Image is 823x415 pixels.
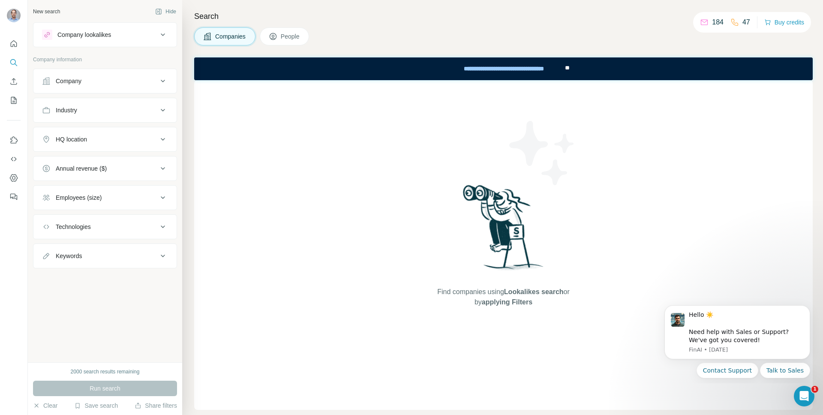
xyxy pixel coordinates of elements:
p: 184 [712,17,724,27]
button: Employees (size) [33,187,177,208]
iframe: Intercom notifications message [652,298,823,383]
h4: Search [194,10,813,22]
div: Company lookalikes [57,30,111,39]
button: Use Surfe on LinkedIn [7,132,21,148]
button: Feedback [7,189,21,204]
div: Annual revenue ($) [56,164,107,173]
button: Keywords [33,246,177,266]
span: Companies [215,32,246,41]
div: Keywords [56,252,82,260]
div: 2000 search results remaining [71,368,140,376]
p: 47 [742,17,750,27]
img: Surfe Illustration - Woman searching with binoculars [459,183,548,278]
button: Company [33,71,177,91]
div: New search [33,8,60,15]
img: Avatar [7,9,21,22]
button: Save search [74,401,118,410]
button: Enrich CSV [7,74,21,89]
span: applying Filters [482,298,532,306]
img: Surfe Illustration - Stars [504,114,581,192]
button: HQ location [33,129,177,150]
p: Company information [33,56,177,63]
div: Employees (size) [56,193,102,202]
iframe: Banner [194,57,813,80]
iframe: Intercom live chat [794,386,814,406]
button: Clear [33,401,57,410]
button: Share filters [135,401,177,410]
button: Buy credits [764,16,804,28]
button: Quick start [7,36,21,51]
button: Company lookalikes [33,24,177,45]
button: Technologies [33,217,177,237]
button: Annual revenue ($) [33,158,177,179]
div: Technologies [56,223,91,231]
button: Hide [149,5,182,18]
div: Industry [56,106,77,114]
span: Lookalikes search [504,288,564,295]
button: My lists [7,93,21,108]
button: Use Surfe API [7,151,21,167]
button: Search [7,55,21,70]
span: 1 [811,386,818,393]
div: HQ location [56,135,87,144]
button: Industry [33,100,177,120]
div: Company [56,77,81,85]
span: Find companies using or by [435,287,572,307]
button: Dashboard [7,170,21,186]
span: People [281,32,300,41]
